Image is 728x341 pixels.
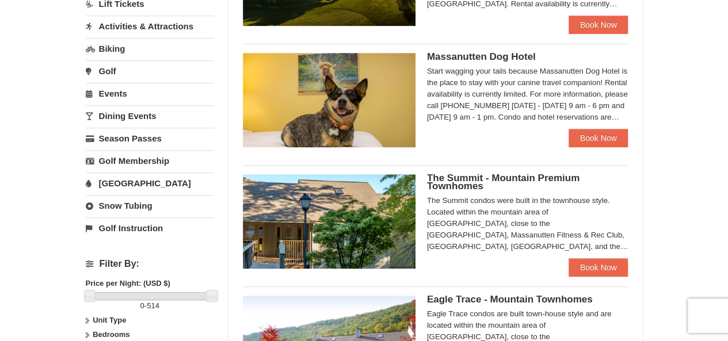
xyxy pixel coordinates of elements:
a: Book Now [569,16,628,34]
span: Eagle Trace - Mountain Townhomes [427,294,593,305]
strong: Unit Type [93,316,126,324]
h4: Filter By: [86,259,214,269]
a: Events [86,83,214,104]
span: The Summit - Mountain Premium Townhomes [427,173,580,191]
a: Golf [86,60,214,82]
label: - [86,300,214,312]
a: Activities & Attractions [86,16,214,37]
div: Start wagging your tails because Massanutten Dog Hotel is the place to stay with your canine trav... [427,66,628,123]
a: Snow Tubing [86,195,214,216]
a: Book Now [569,258,628,277]
a: [GEOGRAPHIC_DATA] [86,173,214,194]
a: Biking [86,38,214,59]
div: The Summit condos were built in the townhouse style. Located within the mountain area of [GEOGRAP... [427,195,628,252]
a: Book Now [569,129,628,147]
span: 514 [147,301,159,310]
img: 19219034-1-0eee7e00.jpg [243,174,416,269]
strong: Price per Night: (USD $) [86,279,170,288]
strong: Bedrooms [93,330,129,339]
a: Golf Membership [86,150,214,171]
a: Dining Events [86,105,214,127]
a: Season Passes [86,128,214,149]
span: Massanutten Dog Hotel [427,51,536,62]
img: 27428181-5-81c892a3.jpg [243,53,416,147]
a: Golf Instruction [86,217,214,239]
span: 0 [140,301,144,310]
